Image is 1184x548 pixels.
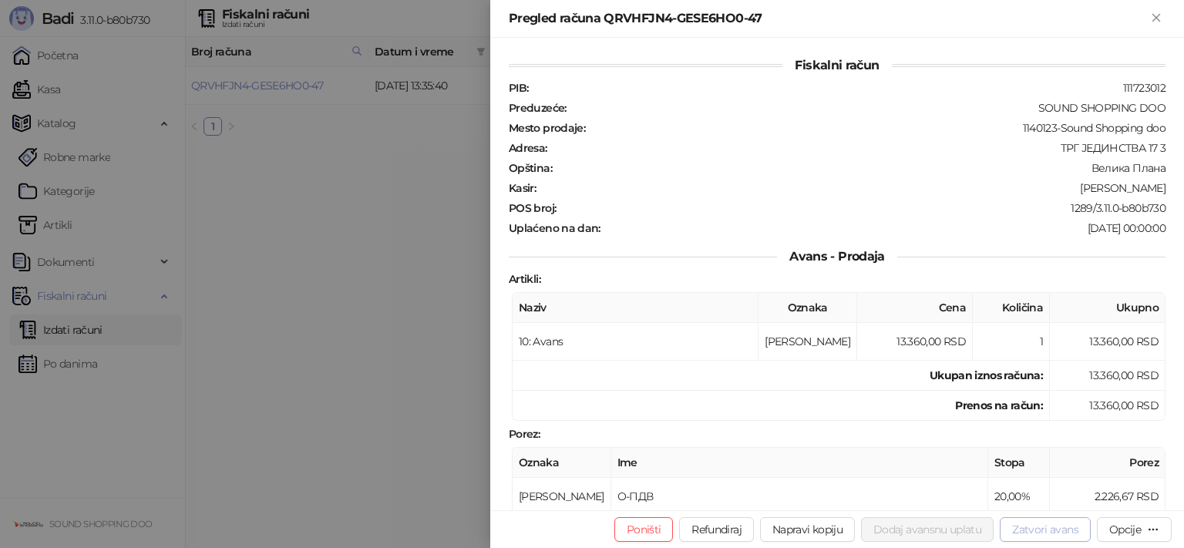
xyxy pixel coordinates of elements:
[509,272,540,286] strong: Artikli :
[509,81,528,95] strong: PIB :
[1097,517,1172,542] button: Opcije
[1050,361,1165,391] td: 13.360,00 RSD
[509,9,1147,28] div: Pregled računa QRVHFJN4-GESE6HO0-47
[509,427,540,441] strong: Porez :
[611,448,988,478] th: Ime
[549,141,1167,155] div: ТРГ ЈЕДИНСТВА 17 3
[1050,391,1165,421] td: 13.360,00 RSD
[988,448,1050,478] th: Stopa
[1109,523,1141,536] div: Opcije
[758,323,857,361] td: [PERSON_NAME]
[1050,323,1165,361] td: 13.360,00 RSD
[614,517,674,542] button: Poništi
[509,121,585,135] strong: Mesto prodaje :
[509,141,547,155] strong: Adresa :
[777,249,896,264] span: Avans - Prodaja
[509,181,536,195] strong: Kasir :
[988,478,1050,516] td: 20,00%
[1000,517,1091,542] button: Zatvori avans
[861,517,994,542] button: Dodaj avansnu uplatu
[513,323,758,361] td: 10: Avans
[1050,293,1165,323] th: Ukupno
[760,517,855,542] button: Napravi kopiju
[509,161,552,175] strong: Opština :
[568,101,1167,115] div: SOUND SHOPPING DOO
[973,323,1050,361] td: 1
[509,221,600,235] strong: Uplaćeno na dan :
[557,201,1167,215] div: 1289/3.11.0-b80b730
[955,398,1043,412] strong: Prenos na račun :
[1147,9,1165,28] button: Zatvori
[513,293,758,323] th: Naziv
[611,478,988,516] td: О-ПДВ
[679,517,754,542] button: Refundiraj
[857,293,973,323] th: Cena
[758,293,857,323] th: Oznaka
[782,58,891,72] span: Fiskalni račun
[1050,448,1165,478] th: Porez
[772,523,843,536] span: Napravi kopiju
[509,101,567,115] strong: Preduzeće :
[930,368,1043,382] strong: Ukupan iznos računa :
[973,293,1050,323] th: Količina
[587,121,1167,135] div: 1140123-Sound Shopping doo
[553,161,1167,175] div: Велика Плана
[530,81,1167,95] div: 111723012
[509,201,556,215] strong: POS broj :
[1050,478,1165,516] td: 2.226,67 RSD
[857,323,973,361] td: 13.360,00 RSD
[513,478,611,516] td: [PERSON_NAME]
[602,221,1167,235] div: [DATE] 00:00:00
[537,181,1167,195] div: [PERSON_NAME]
[513,448,611,478] th: Oznaka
